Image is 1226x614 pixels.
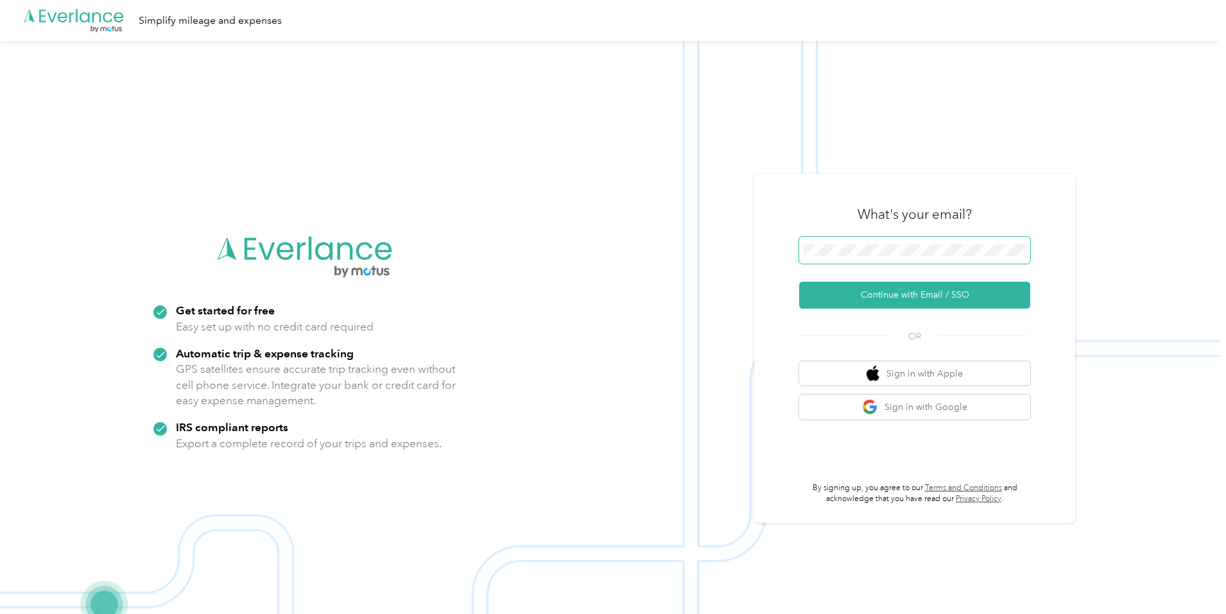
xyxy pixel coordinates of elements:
[176,436,442,452] p: Export a complete record of your trips and expenses.
[799,361,1030,386] button: apple logoSign in with Apple
[858,205,972,223] h3: What's your email?
[862,399,878,415] img: google logo
[176,303,275,317] strong: Get started for free
[799,282,1030,309] button: Continue with Email / SSO
[799,395,1030,420] button: google logoSign in with Google
[925,483,1002,493] a: Terms and Conditions
[892,330,937,343] span: OR
[176,361,456,409] p: GPS satellites ensure accurate trip tracking even without cell phone service. Integrate your bank...
[139,13,282,29] div: Simplify mileage and expenses
[176,319,374,335] p: Easy set up with no credit card required
[176,346,354,360] strong: Automatic trip & expense tracking
[799,482,1030,505] p: By signing up, you agree to our and acknowledge that you have read our .
[176,420,288,434] strong: IRS compliant reports
[867,366,879,382] img: apple logo
[956,494,1001,504] a: Privacy Policy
